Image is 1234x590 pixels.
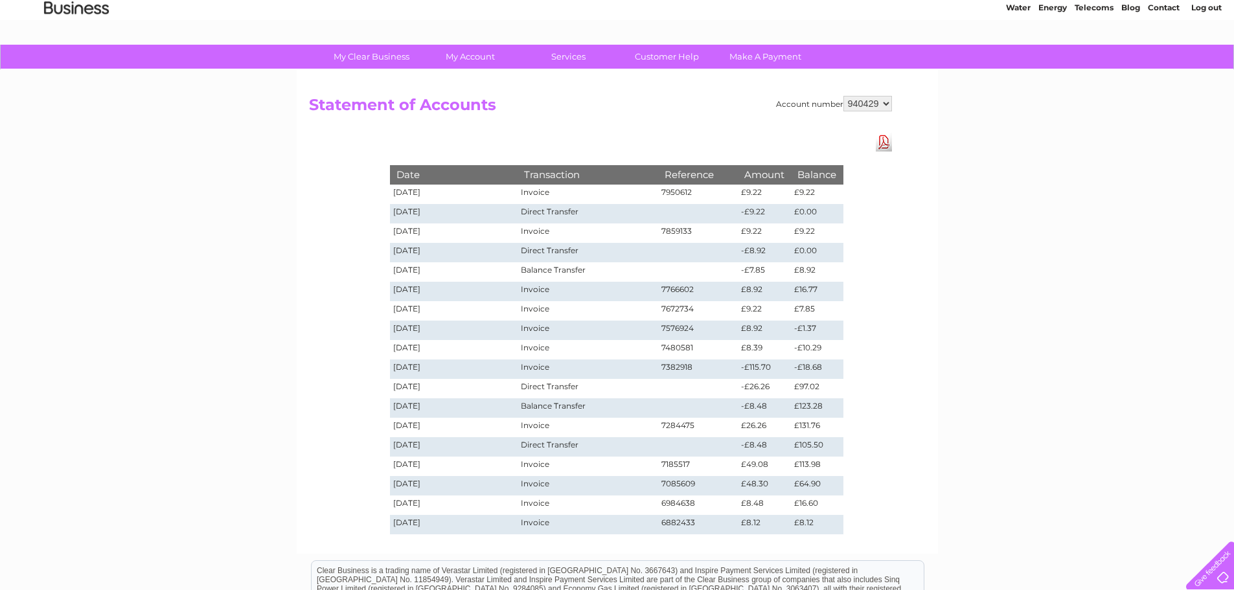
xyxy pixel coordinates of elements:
td: £49.08 [738,457,791,476]
td: -£115.70 [738,359,791,379]
td: £9.22 [791,185,843,204]
td: 7480581 [658,340,738,359]
td: £105.50 [791,437,843,457]
a: Log out [1191,55,1222,65]
td: Invoice [518,185,657,204]
td: £8.39 [738,340,791,359]
a: Blog [1121,55,1140,65]
td: Direct Transfer [518,204,657,223]
h2: Statement of Accounts [309,96,892,120]
th: Reference [658,165,738,184]
td: [DATE] [390,418,518,437]
td: [DATE] [390,359,518,379]
th: Date [390,165,518,184]
td: Invoice [518,301,657,321]
a: My Clear Business [318,45,425,69]
td: £16.77 [791,282,843,301]
td: 6882433 [658,515,738,534]
td: Invoice [518,359,657,379]
td: £123.28 [791,398,843,418]
td: Invoice [518,223,657,243]
td: £8.92 [738,282,791,301]
td: £113.98 [791,457,843,476]
td: -£8.48 [738,398,791,418]
td: 7085609 [658,476,738,495]
td: Balance Transfer [518,262,657,282]
td: -£8.48 [738,437,791,457]
td: £8.92 [791,262,843,282]
th: Transaction [518,165,657,184]
td: -£26.26 [738,379,791,398]
td: -£10.29 [791,340,843,359]
a: Services [515,45,622,69]
td: [DATE] [390,437,518,457]
td: £8.92 [738,321,791,340]
td: 7950612 [658,185,738,204]
td: Invoice [518,282,657,301]
td: [DATE] [390,398,518,418]
td: £64.90 [791,476,843,495]
td: -£8.92 [738,243,791,262]
td: 6984638 [658,495,738,515]
td: £8.48 [738,495,791,515]
td: £9.22 [738,223,791,243]
td: Invoice [518,340,657,359]
a: Make A Payment [712,45,819,69]
div: Clear Business is a trading name of Verastar Limited (registered in [GEOGRAPHIC_DATA] No. 3667643... [312,7,924,63]
td: 7766602 [658,282,738,301]
td: [DATE] [390,495,518,515]
td: [DATE] [390,340,518,359]
a: Contact [1148,55,1180,65]
td: Direct Transfer [518,437,657,457]
td: £9.22 [738,185,791,204]
td: [DATE] [390,204,518,223]
td: 7185517 [658,457,738,476]
th: Balance [791,165,843,184]
td: £9.22 [738,301,791,321]
td: £9.22 [791,223,843,243]
td: [DATE] [390,185,518,204]
td: [DATE] [390,301,518,321]
img: logo.png [43,34,109,73]
td: [DATE] [390,321,518,340]
td: Balance Transfer [518,398,657,418]
td: £8.12 [738,515,791,534]
td: [DATE] [390,457,518,476]
td: 7672734 [658,301,738,321]
td: 7284475 [658,418,738,437]
td: Direct Transfer [518,243,657,262]
td: Invoice [518,418,657,437]
td: -£18.68 [791,359,843,379]
td: £0.00 [791,243,843,262]
td: Invoice [518,495,657,515]
td: 7382918 [658,359,738,379]
td: [DATE] [390,243,518,262]
td: -£1.37 [791,321,843,340]
td: £0.00 [791,204,843,223]
td: [DATE] [390,476,518,495]
td: 7576924 [658,321,738,340]
td: £7.85 [791,301,843,321]
td: 7859133 [658,223,738,243]
td: £16.60 [791,495,843,515]
th: Amount [738,165,791,184]
td: Invoice [518,515,657,534]
a: Water [1006,55,1031,65]
td: Invoice [518,457,657,476]
a: Energy [1038,55,1067,65]
td: Direct Transfer [518,379,657,398]
td: £48.30 [738,476,791,495]
td: £131.76 [791,418,843,437]
a: Download Pdf [876,133,892,152]
td: £97.02 [791,379,843,398]
td: [DATE] [390,515,518,534]
td: Invoice [518,476,657,495]
a: My Account [417,45,523,69]
td: £26.26 [738,418,791,437]
td: Invoice [518,321,657,340]
td: [DATE] [390,379,518,398]
td: [DATE] [390,262,518,282]
td: £8.12 [791,515,843,534]
a: 0333 014 3131 [990,6,1079,23]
